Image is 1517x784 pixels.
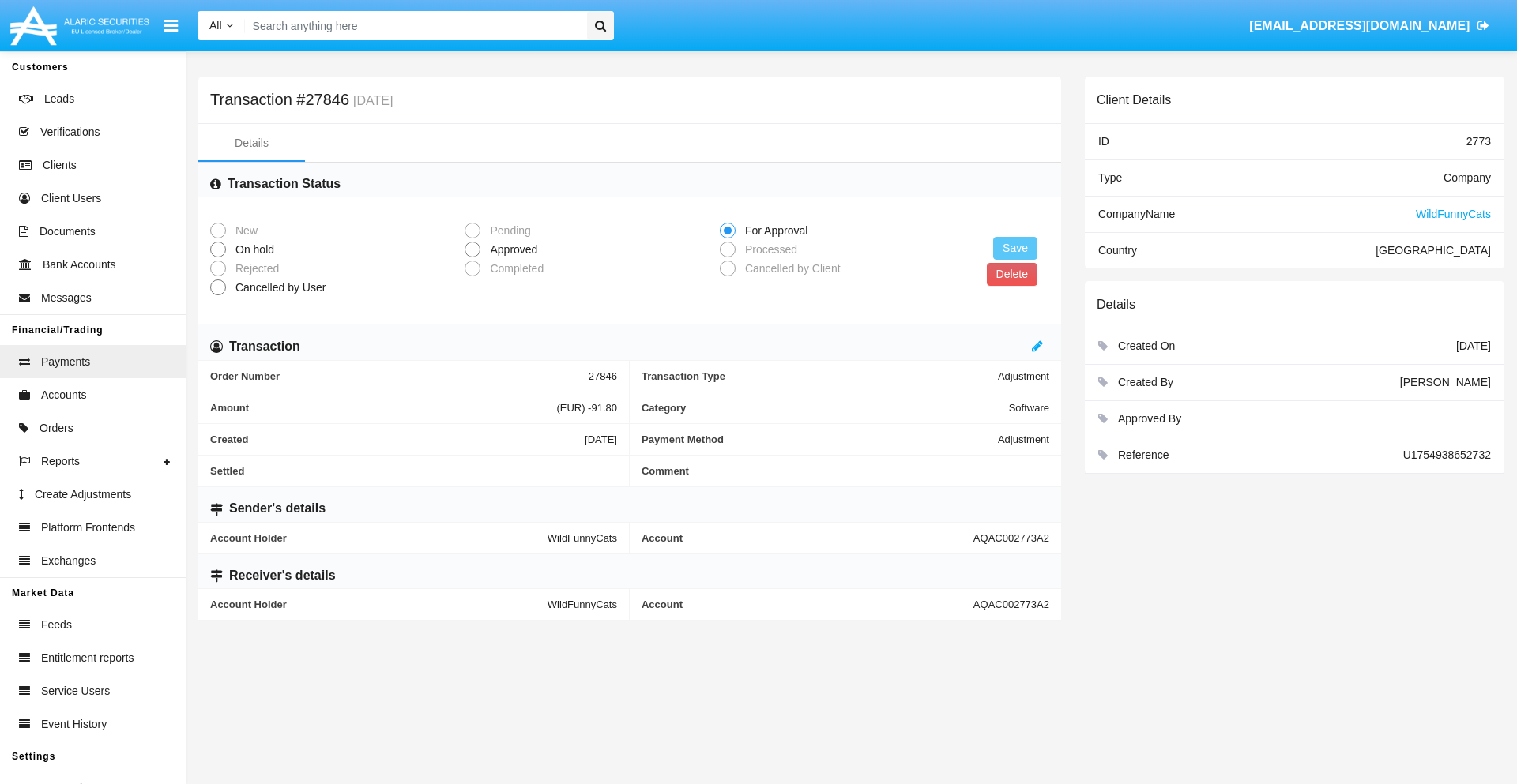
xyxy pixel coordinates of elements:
[41,617,72,633] span: Feeds
[44,91,74,107] span: Leads
[41,683,110,700] span: Service Users
[1444,171,1491,184] span: Company
[642,465,1049,477] span: Comment
[589,370,617,382] span: 27846
[349,95,393,107] small: [DATE]
[40,223,96,240] span: Documents
[480,242,541,258] span: Approved
[210,402,556,414] span: Amount
[548,532,617,544] span: WildFunnyCats
[41,650,134,666] span: Entitlement reports
[226,261,283,277] span: Rejected
[1118,448,1169,461] span: Reference
[41,387,87,403] span: Accounts
[736,261,845,277] span: Cancelled by Client
[642,402,1009,414] span: Category
[210,532,548,544] span: Account Holder
[41,290,92,306] span: Messages
[642,598,973,610] span: Account
[973,598,1049,610] span: AQAC002773A2
[987,263,1037,286] button: Delete
[43,157,77,174] span: Clients
[1376,244,1491,257] span: [GEOGRAPHIC_DATA]
[1249,19,1470,32] span: [EMAIL_ADDRESS][DOMAIN_NAME]
[210,598,548,610] span: Account Holder
[41,453,80,470] span: Reports
[1098,244,1137,257] span: Country
[556,402,617,414] span: (EUR) -91.80
[1118,376,1173,388] span: Created By
[229,338,300,355] h6: Transaction
[228,175,341,193] h6: Transaction Status
[998,433,1049,445] span: Adjustment
[235,135,269,152] div: Details
[210,433,585,445] span: Created
[41,354,90,370] span: Payments
[1242,4,1497,48] a: [EMAIL_ADDRESS][DOMAIN_NAME]
[245,11,582,40] input: Search
[210,465,617,477] span: Settled
[1098,135,1109,148] span: ID
[1097,297,1135,312] h6: Details
[226,242,278,258] span: On hold
[35,486,131,503] span: Create Adjustments
[993,237,1037,260] button: Save
[40,124,100,141] span: Verifications
[1456,339,1491,352] span: [DATE]
[41,520,135,536] span: Platform Frontends
[209,19,222,32] span: All
[226,223,262,239] span: New
[198,17,245,34] a: All
[1403,448,1491,461] span: U1754938652732
[229,567,336,584] h6: Receiver's details
[736,223,811,239] span: For Approval
[1009,402,1049,414] span: Software
[1118,339,1175,352] span: Created On
[480,223,534,239] span: Pending
[642,532,973,544] span: Account
[1098,171,1122,184] span: Type
[41,553,96,569] span: Exchanges
[1400,376,1491,388] span: [PERSON_NAME]
[41,190,101,207] span: Client Users
[1416,208,1491,220] span: WildFunnyCats
[43,257,116,273] span: Bank Accounts
[229,500,326,517] h6: Sender's details
[642,370,998,382] span: Transaction Type
[1098,208,1175,220] span: Company Name
[1118,412,1181,425] span: Approved By
[1466,135,1491,148] span: 2773
[998,370,1049,382] span: Adjustment
[40,420,73,437] span: Orders
[41,716,107,733] span: Event History
[226,279,329,296] span: Cancelled by User
[480,261,548,277] span: Completed
[736,242,801,258] span: Processed
[585,433,617,445] span: [DATE]
[8,2,152,49] img: Logo image
[548,598,617,610] span: WildFunnyCats
[1097,92,1171,107] h6: Client Details
[642,433,998,445] span: Payment Method
[210,93,393,107] h5: Transaction #27846
[210,370,589,382] span: Order Number
[973,532,1049,544] span: AQAC002773A2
